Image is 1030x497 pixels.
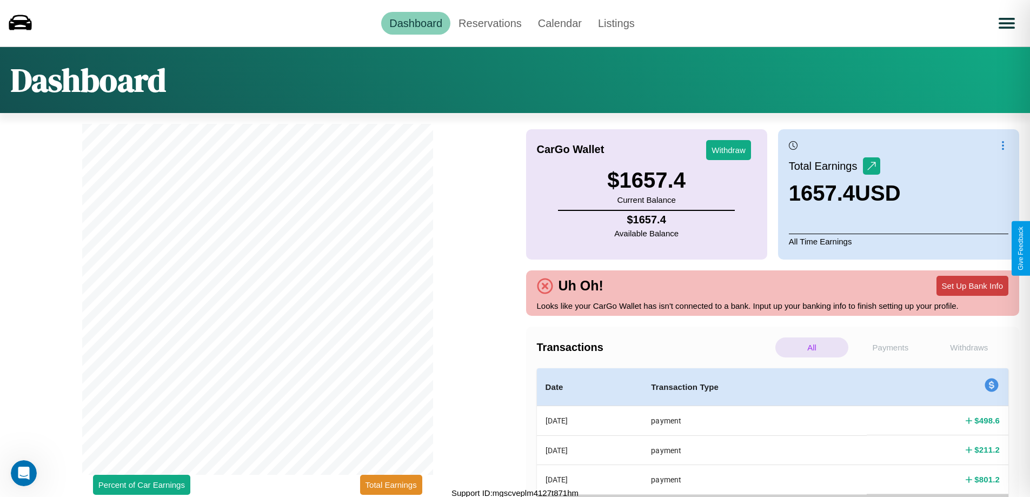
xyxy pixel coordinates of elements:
p: Payments [854,337,927,357]
th: [DATE] [537,435,643,465]
div: Give Feedback [1017,227,1025,270]
p: All Time Earnings [789,234,1008,249]
h4: $ 1657.4 [614,214,679,226]
h1: Dashboard [11,58,166,102]
iframe: Intercom live chat [11,460,37,486]
p: Looks like your CarGo Wallet has isn't connected to a bank. Input up your banking info to finish ... [537,299,1009,313]
h4: $ 498.6 [974,415,1000,426]
button: Total Earnings [360,475,422,495]
button: Withdraw [706,140,751,160]
a: Listings [590,12,643,35]
a: Reservations [450,12,530,35]
th: [DATE] [537,406,643,436]
p: Withdraws [933,337,1006,357]
button: Open menu [992,8,1022,38]
h4: Transactions [537,341,773,354]
p: Total Earnings [789,156,863,176]
h4: $ 211.2 [974,444,1000,455]
h4: $ 801.2 [974,474,1000,485]
p: Available Balance [614,226,679,241]
a: Dashboard [381,12,450,35]
p: Current Balance [607,193,686,207]
p: All [775,337,848,357]
h4: CarGo Wallet [537,143,604,156]
button: Set Up Bank Info [936,276,1008,296]
h3: 1657.4 USD [789,181,901,206]
th: [DATE] [537,465,643,494]
h4: Uh Oh! [553,278,609,294]
th: payment [642,465,867,494]
a: Calendar [530,12,590,35]
th: payment [642,435,867,465]
h4: Transaction Type [651,381,858,394]
h4: Date [546,381,634,394]
th: payment [642,406,867,436]
h3: $ 1657.4 [607,168,686,193]
button: Percent of Car Earnings [93,475,190,495]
